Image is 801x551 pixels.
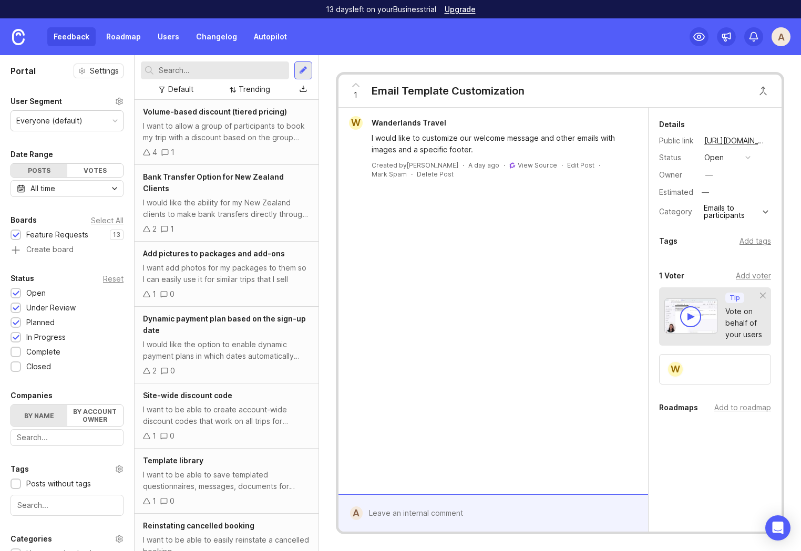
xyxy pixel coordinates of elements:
[113,231,120,239] p: 13
[659,235,677,247] div: Tags
[659,269,684,282] div: 1 Voter
[190,27,243,46] a: Changelog
[143,249,285,258] span: Add pictures to packages and add-ons
[561,161,563,170] div: ·
[143,339,310,362] div: I would like the option to enable dynamic payment plans in which dates automatically change depen...
[16,115,83,127] div: Everyone (default)
[659,135,696,147] div: Public link
[143,314,306,335] span: Dynamic payment plan based on the sign-up date
[659,152,696,163] div: Status
[704,204,760,219] div: Emails to participants
[11,389,53,402] div: Companies
[463,161,464,170] div: ·
[143,469,310,492] div: I want to be able to save templated questionnaires, messages, documents for eSignature to just gr...
[26,302,76,314] div: Under Review
[152,147,157,158] div: 4
[736,270,771,282] div: Add voter
[67,405,124,426] label: By account owner
[350,506,363,520] div: A
[765,515,790,540] div: Open Intercom Messenger
[135,383,319,449] a: Site-wide discount codeI want to be able to create account-wide discount codes that work on all t...
[518,161,557,169] a: View Source
[170,495,174,507] div: 0
[143,262,310,285] div: I want add photos for my packages to them so I can easily use it for similar trips that I sell
[152,430,156,442] div: 1
[103,276,124,282] div: Reset
[567,161,594,170] div: Edit Post
[26,346,60,358] div: Complete
[699,185,712,199] div: —
[12,29,25,45] img: Canny Home
[152,365,157,377] div: 2
[100,27,147,46] a: Roadmap
[372,170,407,179] button: Mark Spam
[11,164,67,177] div: Posts
[11,148,53,161] div: Date Range
[152,288,156,300] div: 1
[239,84,270,95] div: Trending
[772,27,790,46] div: A
[151,27,186,46] a: Users
[26,287,46,299] div: Open
[168,84,193,95] div: Default
[372,132,627,155] div: I would like to customize our welcome message and other emails with images and a specific footer.
[135,100,319,165] a: Volume-based discount (tiered pricing)I want to allow a group of participants to book my trip wit...
[705,169,713,181] div: —
[659,401,698,414] div: Roadmaps
[26,229,88,241] div: Feature Requests
[152,223,157,235] div: 2
[135,449,319,514] a: Template libraryI want to be able to save templated questionnaires, messages, documents for eSign...
[11,65,36,77] h1: Portal
[106,184,123,193] svg: toggle icon
[135,242,319,307] a: Add pictures to packages and add-onsI want add photos for my packages to them so I can easily use...
[11,246,124,255] a: Create board
[67,164,124,177] div: Votes
[704,152,724,163] div: open
[171,147,174,158] div: 1
[730,294,740,302] p: Tip
[248,27,293,46] a: Autopilot
[90,66,119,76] span: Settings
[11,533,52,545] div: Categories
[30,183,55,194] div: All time
[343,116,455,130] a: WWanderlands Travel
[372,84,525,98] div: Email Template Customization
[17,500,117,511] input: Search...
[659,169,696,181] div: Owner
[664,298,718,334] img: video-thumbnail-vote-d41b83416815613422e2ca741bf692cc.jpg
[170,430,174,442] div: 0
[143,107,287,116] span: Volume-based discount (tiered pricing)
[11,405,67,426] label: By name
[135,165,319,242] a: Bank Transfer Option for New Zealand ClientsI would like the ability for my New Zealand clients t...
[714,402,771,413] div: Add to roadmap
[26,317,55,328] div: Planned
[170,365,175,377] div: 0
[326,4,436,15] p: 13 days left on your Business trial
[349,116,363,130] div: W
[143,197,310,220] div: I would like the ability for my New Zealand clients to make bank transfers directly through WeTra...
[468,161,499,170] a: A day ago
[91,217,124,223] div: Select All
[135,307,319,383] a: Dynamic payment plan based on the sign-up dateI would like the option to enable dynamic payment p...
[159,65,285,76] input: Search...
[26,478,91,490] div: Posts without tags
[74,64,124,78] button: Settings
[417,170,454,179] div: Delete Post
[740,235,771,247] div: Add tags
[701,134,771,148] a: [URL][DOMAIN_NAME]
[11,95,62,108] div: User Segment
[725,306,762,340] div: Vote on behalf of your users
[11,272,34,285] div: Status
[170,223,174,235] div: 1
[143,391,232,400] span: Site-wide discount code
[445,6,476,13] a: Upgrade
[372,118,446,127] span: Wanderlands Travel
[170,288,174,300] div: 0
[143,456,203,465] span: Template library
[659,118,685,131] div: Details
[753,80,774,101] button: Close button
[17,432,117,443] input: Search...
[143,521,254,530] span: Reinstating cancelled booking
